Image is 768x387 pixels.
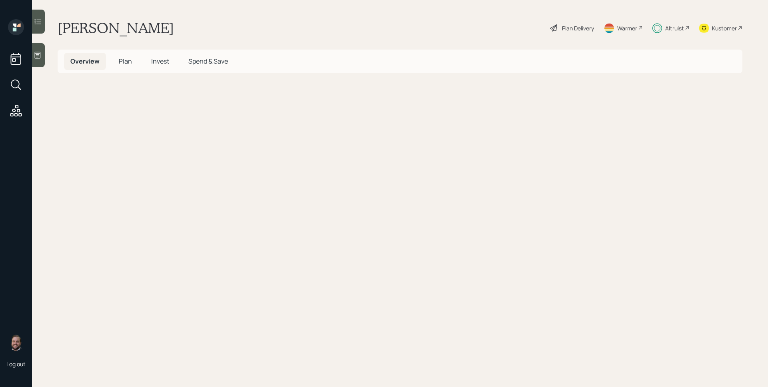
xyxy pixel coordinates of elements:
div: Kustomer [712,24,737,32]
span: Plan [119,57,132,66]
span: Overview [70,57,100,66]
div: Warmer [617,24,637,32]
h1: [PERSON_NAME] [58,19,174,37]
span: Invest [151,57,169,66]
div: Log out [6,360,26,368]
div: Altruist [665,24,684,32]
span: Spend & Save [188,57,228,66]
div: Plan Delivery [562,24,594,32]
img: james-distasi-headshot.png [8,335,24,351]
